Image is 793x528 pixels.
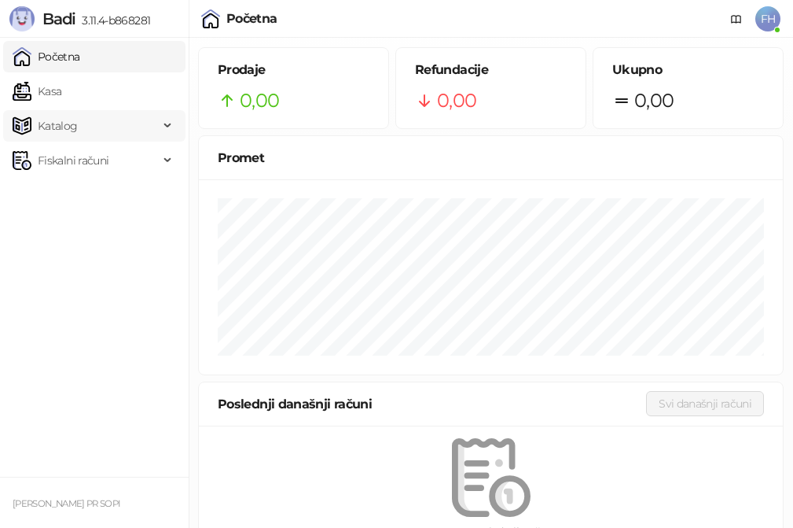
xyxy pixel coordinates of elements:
div: Poslednji današnji računi [218,394,646,414]
span: 0,00 [634,86,674,116]
small: [PERSON_NAME] PR SOPI [13,498,121,509]
img: Logo [9,6,35,31]
a: Početna [13,41,80,72]
a: Kasa [13,76,61,107]
span: 0,00 [437,86,476,116]
a: Dokumentacija [724,6,749,31]
div: Promet [218,148,764,168]
div: Početna [226,13,277,25]
span: Katalog [38,110,78,142]
h5: Prodaje [218,61,369,79]
span: FH [755,6,780,31]
span: Fiskalni računi [38,145,108,176]
button: Svi današnji računi [646,391,764,416]
h5: Ukupno [612,61,764,79]
span: 0,00 [240,86,279,116]
h5: Refundacije [415,61,567,79]
span: 3.11.4-b868281 [75,13,150,28]
span: Badi [42,9,75,28]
